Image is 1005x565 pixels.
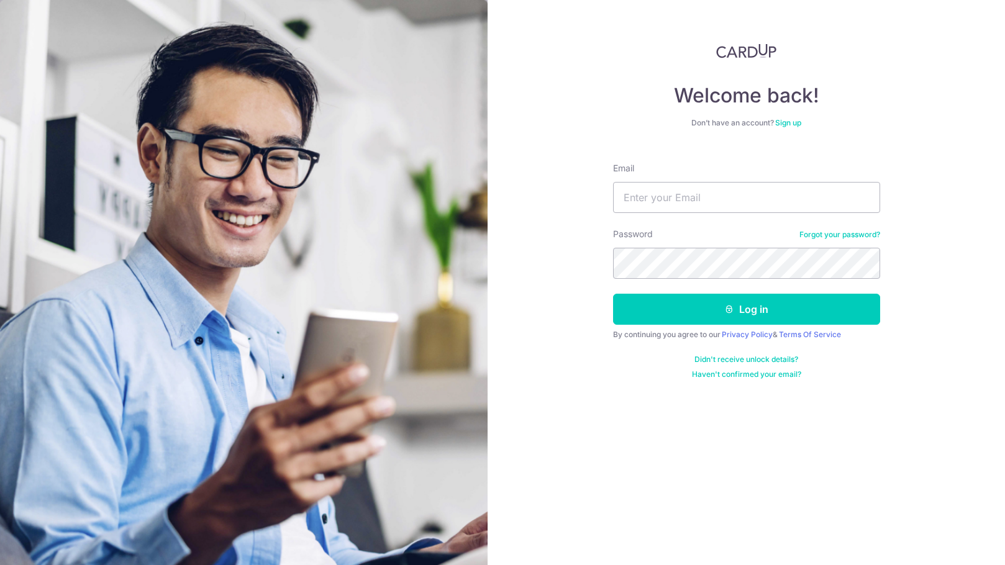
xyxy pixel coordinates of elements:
a: Privacy Policy [722,330,773,339]
button: Log in [613,294,880,325]
a: Forgot your password? [799,230,880,240]
div: Don’t have an account? [613,118,880,128]
a: Haven't confirmed your email? [692,369,801,379]
input: Enter your Email [613,182,880,213]
a: Sign up [775,118,801,127]
a: Didn't receive unlock details? [694,355,798,364]
div: By continuing you agree to our & [613,330,880,340]
label: Email [613,162,634,174]
a: Terms Of Service [779,330,841,339]
img: CardUp Logo [716,43,777,58]
h4: Welcome back! [613,83,880,108]
label: Password [613,228,653,240]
